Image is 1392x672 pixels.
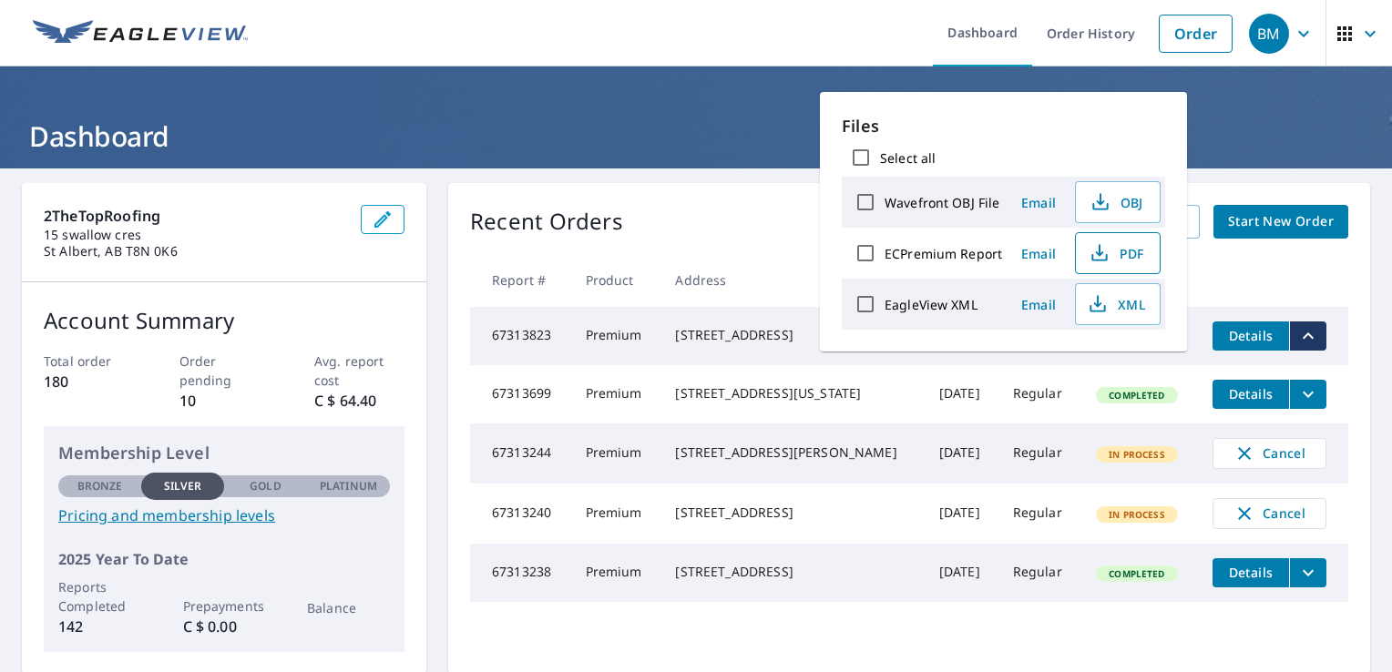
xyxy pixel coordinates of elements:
th: Product [571,253,661,307]
td: Premium [571,307,661,365]
span: Completed [1098,389,1175,402]
span: PDF [1087,242,1145,264]
p: Bronze [77,478,123,494]
td: Premium [571,544,661,602]
span: In Process [1098,508,1176,521]
div: [STREET_ADDRESS] [675,326,909,344]
td: Regular [998,365,1082,423]
label: ECPremium Report [885,245,1002,262]
button: PDF [1075,232,1161,274]
p: C $ 0.00 [183,616,266,637]
p: Membership Level [58,441,390,465]
td: Regular [998,544,1082,602]
p: Files [842,114,1165,138]
button: Email [1009,290,1068,319]
label: Wavefront OBJ File [885,194,999,211]
th: Address [660,253,924,307]
td: 67313244 [470,423,571,484]
span: In Process [1098,448,1176,461]
span: Email [1017,245,1060,262]
p: Balance [307,598,390,617]
span: Details [1223,564,1278,581]
button: Cancel [1213,438,1326,469]
td: [DATE] [925,484,998,544]
button: detailsBtn-67313823 [1213,321,1289,351]
div: BM [1249,14,1289,54]
span: XML [1087,293,1145,315]
td: Premium [571,365,661,423]
td: Regular [998,484,1082,544]
td: 67313238 [470,544,571,602]
th: Report # [470,253,571,307]
p: Recent Orders [470,205,623,239]
button: Email [1009,239,1068,268]
button: filesDropdownBtn-67313823 [1289,321,1326,351]
td: Premium [571,423,661,484]
h1: Dashboard [22,117,1370,155]
td: 67313240 [470,484,571,544]
span: Details [1223,327,1278,344]
span: Email [1017,296,1060,313]
div: [STREET_ADDRESS][US_STATE] [675,384,909,402]
div: [STREET_ADDRESS][PERSON_NAME] [675,443,909,462]
p: St Albert, AB T8N 0K6 [44,243,346,260]
span: Cancel [1232,503,1307,524]
button: Cancel [1213,498,1326,529]
span: Cancel [1232,443,1307,464]
p: C $ 64.40 [314,390,404,412]
a: Start New Order [1213,205,1348,239]
button: detailsBtn-67313238 [1213,558,1289,587]
td: [DATE] [925,365,998,423]
button: XML [1075,283,1161,325]
p: Account Summary [44,304,404,337]
p: 142 [58,616,141,637]
p: 15 swallow cres [44,227,346,243]
button: Email [1009,188,1068,217]
p: 180 [44,371,134,392]
p: Gold [250,478,281,494]
td: Premium [571,484,661,544]
td: [DATE] [925,544,998,602]
span: OBJ [1087,191,1145,213]
div: [STREET_ADDRESS] [675,504,909,522]
td: 67313823 [470,307,571,365]
span: Completed [1098,567,1175,580]
p: Prepayments [183,596,266,616]
button: OBJ [1075,181,1161,223]
label: EagleView XML [885,296,977,313]
label: Select all [880,149,936,167]
p: 2TheTopRoofing [44,205,346,227]
td: [DATE] [925,423,998,484]
span: Details [1223,385,1278,402]
p: Silver [164,478,202,494]
button: detailsBtn-67313699 [1213,380,1289,409]
p: Reports Completed [58,577,141,616]
p: Platinum [320,478,377,494]
img: EV Logo [33,20,248,47]
p: Order pending [179,351,270,390]
span: Start New Order [1228,210,1334,233]
button: filesDropdownBtn-67313699 [1289,380,1326,409]
p: Avg. report cost [314,351,404,390]
div: [STREET_ADDRESS] [675,563,909,581]
button: filesDropdownBtn-67313238 [1289,558,1326,587]
a: Pricing and membership levels [58,504,390,526]
td: Regular [998,423,1082,484]
a: Order [1159,15,1233,53]
p: 10 [179,390,270,412]
td: 67313699 [470,365,571,423]
span: Email [1017,194,1060,211]
p: 2025 Year To Date [58,548,390,570]
p: Total order [44,351,134,371]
